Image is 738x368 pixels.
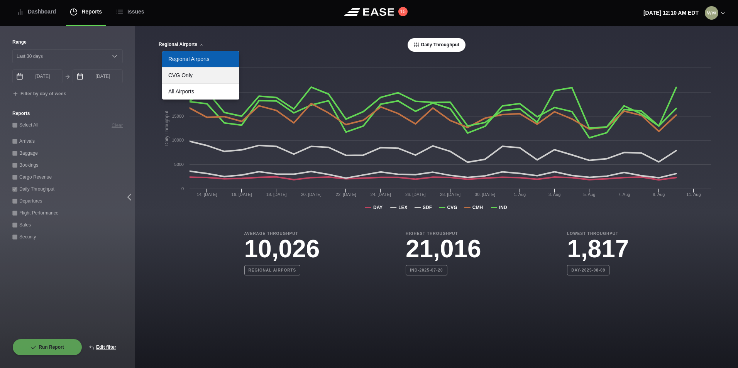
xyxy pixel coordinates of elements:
[244,265,301,275] b: Regional Airports
[567,236,629,261] h3: 1,817
[112,121,123,129] button: Clear
[406,231,481,236] b: Highest Throughput
[172,138,184,142] text: 10000
[266,192,287,197] tspan: 18. [DATE]
[440,192,460,197] tspan: 28. [DATE]
[423,205,432,210] tspan: SDF
[244,236,320,261] h3: 10,026
[82,339,123,356] button: Edit filter
[548,192,560,197] tspan: 3. Aug
[162,84,239,100] a: All Airports
[162,51,239,67] a: Regional Airports
[686,192,701,197] tspan: 11. Aug
[244,231,320,236] b: Average Throughput
[398,205,407,210] tspan: LEX
[408,38,465,52] button: Daily Throughput
[567,265,609,275] b: DAY-2025-08-09
[405,192,426,197] tspan: 26. [DATE]
[373,205,383,210] tspan: DAY
[336,192,356,197] tspan: 22. [DATE]
[406,236,481,261] h3: 21,016
[181,186,184,191] text: 0
[232,192,252,197] tspan: 16. [DATE]
[12,110,123,117] label: Reports
[172,114,184,118] text: 15000
[73,69,123,83] input: mm/dd/yyyy
[12,91,66,97] button: Filter by day of week
[705,6,718,20] img: 44fab04170f095a2010eee22ca678195
[583,192,595,197] tspan: 5. Aug
[197,192,217,197] tspan: 14. [DATE]
[158,42,204,47] button: Regional Airports
[398,7,408,16] button: 15
[12,39,123,46] label: Range
[618,192,630,197] tspan: 7. Aug
[472,205,483,210] tspan: CMH
[567,231,629,236] b: Lowest Throughput
[301,192,322,197] tspan: 20. [DATE]
[12,69,63,83] input: mm/dd/yyyy
[371,192,391,197] tspan: 24. [DATE]
[643,9,699,17] p: [DATE] 12:10 AM EDT
[475,192,495,197] tspan: 30. [DATE]
[499,205,507,210] tspan: IND
[514,192,526,197] tspan: 1. Aug
[164,110,169,146] tspan: Daily Throughput
[653,192,665,197] tspan: 9. Aug
[174,162,184,167] text: 5000
[162,68,239,83] a: CVG Only
[406,265,447,275] b: IND-2025-07-20
[447,205,457,210] tspan: CVG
